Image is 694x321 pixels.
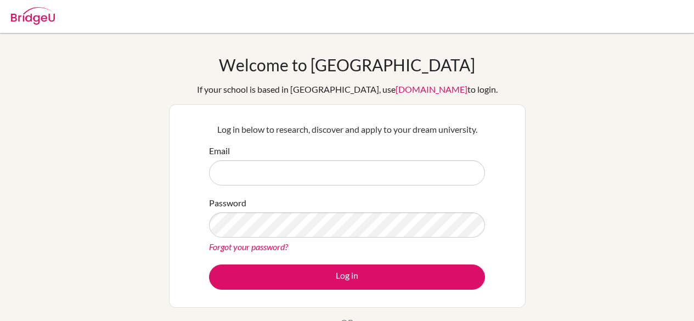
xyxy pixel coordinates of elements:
p: Log in below to research, discover and apply to your dream university. [209,123,485,136]
h1: Welcome to [GEOGRAPHIC_DATA] [219,55,475,75]
a: [DOMAIN_NAME] [396,84,467,94]
img: Bridge-U [11,7,55,25]
button: Log in [209,264,485,290]
label: Email [209,144,230,157]
div: If your school is based in [GEOGRAPHIC_DATA], use to login. [197,83,498,96]
a: Forgot your password? [209,241,288,252]
label: Password [209,196,246,210]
